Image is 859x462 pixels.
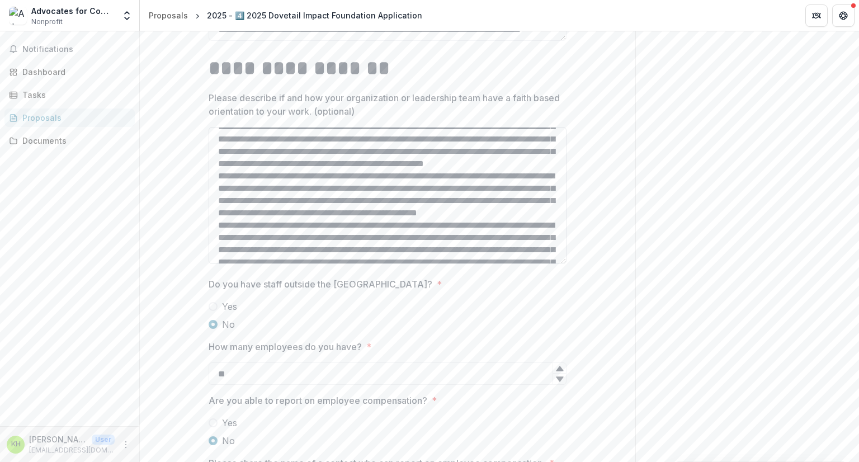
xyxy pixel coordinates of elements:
[92,435,115,445] p: User
[832,4,855,27] button: Get Help
[209,91,560,118] p: Please describe if and how your organization or leadership team have a faith based orientation to...
[222,318,235,331] span: No
[29,445,115,455] p: [EMAIL_ADDRESS][DOMAIN_NAME]
[22,112,126,124] div: Proposals
[11,441,21,448] div: Kimber Hartmann
[144,7,192,23] a: Proposals
[9,7,27,25] img: Advocates for Community Transformation
[22,66,126,78] div: Dashboard
[31,17,63,27] span: Nonprofit
[4,86,135,104] a: Tasks
[4,40,135,58] button: Notifications
[22,89,126,101] div: Tasks
[22,135,126,147] div: Documents
[29,433,87,445] p: [PERSON_NAME]
[119,4,135,27] button: Open entity switcher
[4,109,135,127] a: Proposals
[209,394,427,407] p: Are you able to report on employee compensation?
[4,131,135,150] a: Documents
[207,10,422,21] div: 2025 - 4️⃣ 2025 Dovetail Impact Foundation Application
[4,63,135,81] a: Dashboard
[144,7,427,23] nav: breadcrumb
[222,300,237,313] span: Yes
[222,434,235,447] span: No
[31,5,115,17] div: Advocates for Community Transformation
[805,4,828,27] button: Partners
[22,45,130,54] span: Notifications
[119,438,133,451] button: More
[149,10,188,21] div: Proposals
[209,340,362,353] p: How many employees do you have?
[209,277,432,291] p: Do you have staff outside the [GEOGRAPHIC_DATA]?
[222,416,237,430] span: Yes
